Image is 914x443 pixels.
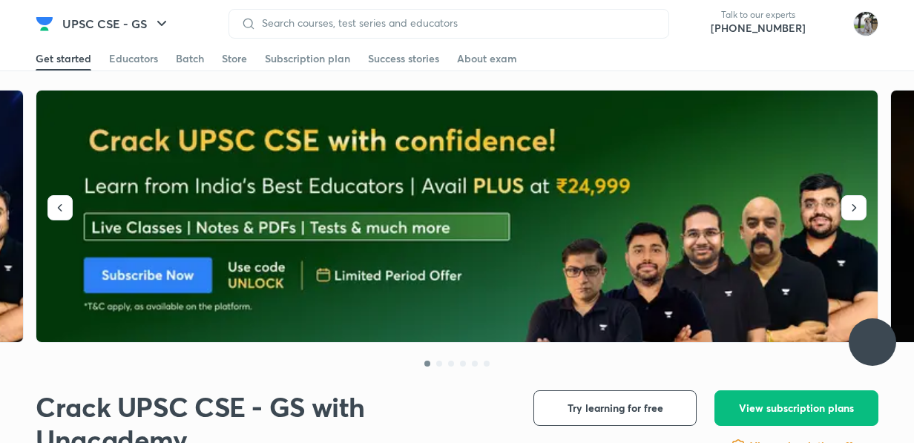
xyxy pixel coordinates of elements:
[36,47,91,70] a: Get started
[457,47,517,70] a: About exam
[714,390,878,426] button: View subscription plans
[533,390,697,426] button: Try learning for free
[53,9,180,39] button: UPSC CSE - GS
[368,47,439,70] a: Success stories
[265,47,350,70] a: Subscription plan
[818,12,841,36] img: avatar
[739,401,854,416] span: View subscription plans
[265,51,350,66] div: Subscription plan
[176,51,204,66] div: Batch
[222,47,247,70] a: Store
[36,15,53,33] img: Company Logo
[457,51,517,66] div: About exam
[711,21,806,36] a: [PHONE_NUMBER]
[864,333,881,351] img: ttu
[222,51,247,66] div: Store
[109,51,158,66] div: Educators
[681,9,711,39] img: call-us
[109,47,158,70] a: Educators
[711,9,806,21] p: Talk to our experts
[176,47,204,70] a: Batch
[568,401,663,416] span: Try learning for free
[368,51,439,66] div: Success stories
[256,17,657,29] input: Search courses, test series and educators
[853,11,878,36] img: Anjali Ror
[36,51,91,66] div: Get started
